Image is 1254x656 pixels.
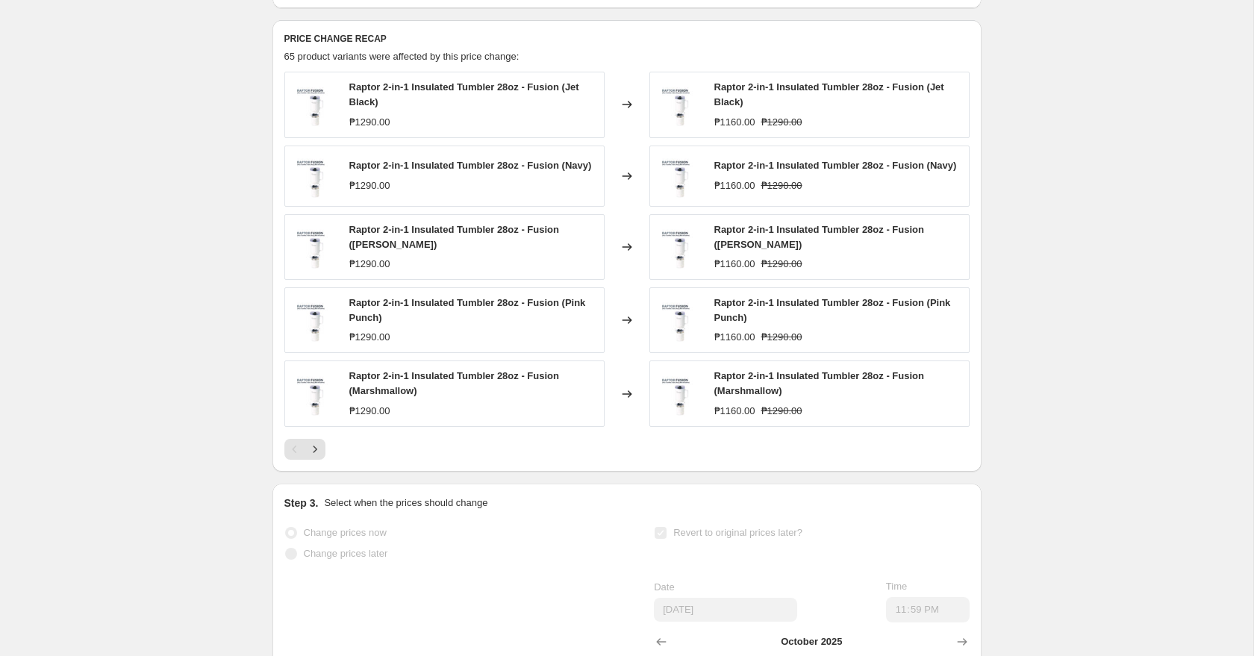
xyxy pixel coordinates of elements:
[284,439,325,460] nav: Pagination
[284,51,520,62] span: 65 product variants were affected by this price change:
[673,527,802,538] span: Revert to original prices later?
[305,439,325,460] button: Next
[349,115,390,130] div: ₱1290.00
[654,581,674,593] span: Date
[714,81,944,107] span: Raptor 2-in-1 Insulated Tumbler 28oz - Fusion (Jet Black)
[293,298,337,343] img: AD_RAPTOR_FUSION_Marshmallow_80x.jpg
[658,82,702,127] img: AD_RAPTOR_FUSION_Marshmallow_80x.jpg
[658,372,702,416] img: AD_RAPTOR_FUSION_Marshmallow_80x.jpg
[714,370,924,396] span: Raptor 2-in-1 Insulated Tumbler 28oz - Fusion (Marshmallow)
[324,496,487,510] p: Select when the prices should change
[349,224,559,250] span: Raptor 2-in-1 Insulated Tumbler 28oz - Fusion ([PERSON_NAME])
[293,82,337,127] img: AD_RAPTOR_FUSION_Marshmallow_80x.jpg
[714,178,755,193] div: ₱1160.00
[349,330,390,345] div: ₱1290.00
[658,298,702,343] img: AD_RAPTOR_FUSION_Marshmallow_80x.jpg
[952,631,973,652] button: Show next month, November 2025
[714,257,755,272] div: ₱1160.00
[761,404,802,419] strike: ₱1290.00
[349,81,579,107] span: Raptor 2-in-1 Insulated Tumbler 28oz - Fusion (Jet Black)
[658,225,702,269] img: AD_RAPTOR_FUSION_Marshmallow_80x.jpg
[658,154,702,199] img: AD_RAPTOR_FUSION_Marshmallow_80x.jpg
[714,404,755,419] div: ₱1160.00
[714,330,755,345] div: ₱1160.00
[284,496,319,510] h2: Step 3.
[293,225,337,269] img: AD_RAPTOR_FUSION_Marshmallow_80x.jpg
[761,178,802,193] strike: ₱1290.00
[714,115,755,130] div: ₱1160.00
[761,257,802,272] strike: ₱1290.00
[349,370,559,396] span: Raptor 2-in-1 Insulated Tumbler 28oz - Fusion (Marshmallow)
[349,257,390,272] div: ₱1290.00
[349,297,586,323] span: Raptor 2-in-1 Insulated Tumbler 28oz - Fusion (Pink Punch)
[651,631,672,652] button: Show previous month, September 2025
[304,548,388,559] span: Change prices later
[304,527,387,538] span: Change prices now
[761,330,802,345] strike: ₱1290.00
[714,224,924,250] span: Raptor 2-in-1 Insulated Tumbler 28oz - Fusion ([PERSON_NAME])
[761,115,802,130] strike: ₱1290.00
[349,160,592,171] span: Raptor 2-in-1 Insulated Tumbler 28oz - Fusion (Navy)
[349,404,390,419] div: ₱1290.00
[293,372,337,416] img: AD_RAPTOR_FUSION_Marshmallow_80x.jpg
[714,297,951,323] span: Raptor 2-in-1 Insulated Tumbler 28oz - Fusion (Pink Punch)
[293,154,337,199] img: AD_RAPTOR_FUSION_Marshmallow_80x.jpg
[886,597,970,622] input: 12:00
[886,581,907,592] span: Time
[654,598,797,622] input: 10/3/2025
[714,160,957,171] span: Raptor 2-in-1 Insulated Tumbler 28oz - Fusion (Navy)
[284,33,970,45] h6: PRICE CHANGE RECAP
[349,178,390,193] div: ₱1290.00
